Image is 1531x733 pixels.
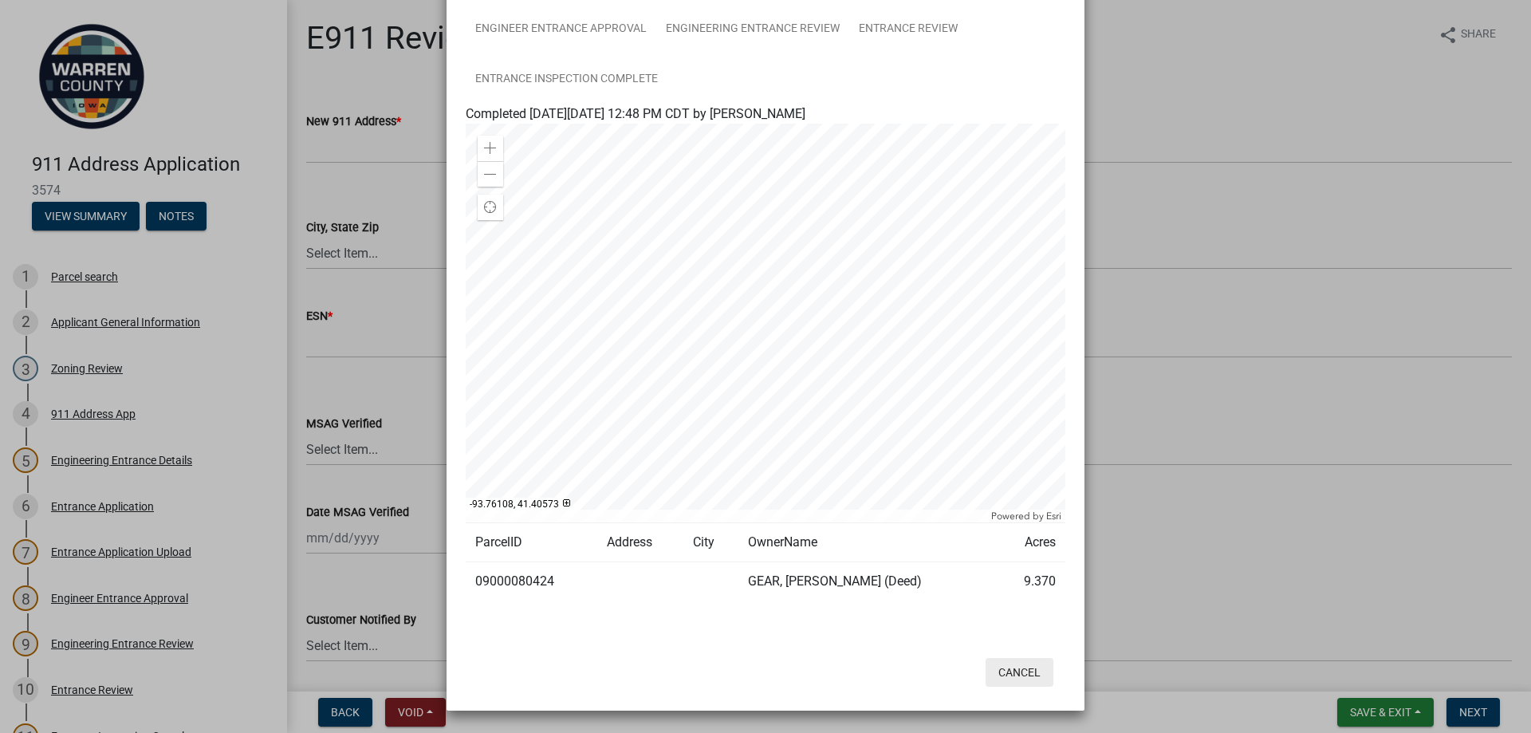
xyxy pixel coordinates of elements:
[478,161,503,187] div: Zoom out
[478,195,503,220] div: Find my location
[987,510,1065,522] div: Powered by
[986,658,1053,687] button: Cancel
[466,54,667,105] a: Entrance Inspection Complete
[849,4,967,55] a: Entrance Review
[997,562,1065,601] td: 9.370
[466,4,656,55] a: Engineer Entrance Approval
[478,136,503,161] div: Zoom in
[738,562,997,601] td: GEAR, [PERSON_NAME] (Deed)
[466,106,805,121] span: Completed [DATE][DATE] 12:48 PM CDT by [PERSON_NAME]
[466,562,597,601] td: 09000080424
[1046,510,1061,522] a: Esri
[656,4,849,55] a: Engineering Entrance Review
[683,523,738,562] td: City
[597,523,684,562] td: Address
[738,523,997,562] td: OwnerName
[997,523,1065,562] td: Acres
[466,523,597,562] td: ParcelID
